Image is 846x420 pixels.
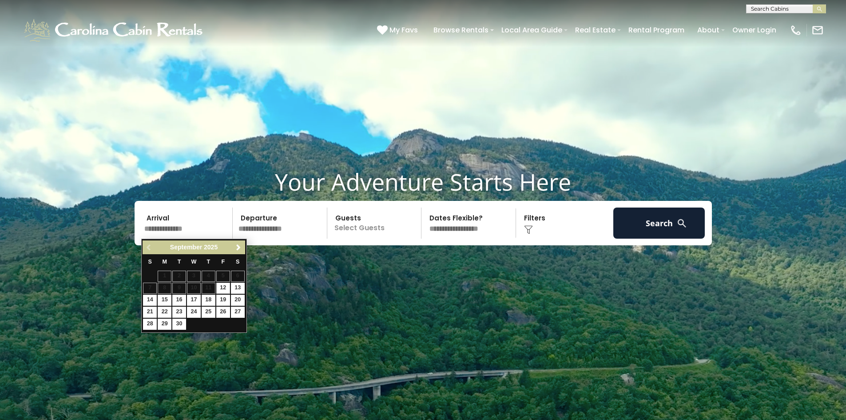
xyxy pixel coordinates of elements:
a: 26 [216,307,230,318]
img: mail-regular-white.png [811,24,824,36]
a: 20 [231,295,245,306]
span: Sunday [148,259,152,265]
a: My Favs [377,24,420,36]
span: Friday [221,259,225,265]
img: search-regular-white.png [676,218,687,229]
a: 25 [202,307,215,318]
span: 2025 [204,244,218,251]
h1: Your Adventure Starts Here [7,168,839,196]
span: Monday [162,259,167,265]
img: phone-regular-white.png [790,24,802,36]
span: Next [235,244,242,251]
span: Tuesday [178,259,181,265]
a: Owner Login [728,22,781,38]
a: Local Area Guide [497,22,567,38]
span: September [170,244,202,251]
span: Thursday [207,259,211,265]
a: 29 [158,319,171,330]
a: 27 [231,307,245,318]
a: 12 [216,283,230,294]
span: Saturday [236,259,239,265]
a: 22 [158,307,171,318]
button: Search [613,208,705,239]
a: 14 [143,295,157,306]
p: Select Guests [330,208,421,239]
img: filter--v1.png [524,225,533,234]
a: 23 [172,307,186,318]
a: 19 [216,295,230,306]
a: About [693,22,724,38]
a: 17 [187,295,201,306]
span: My Favs [389,24,418,36]
a: Real Estate [571,22,620,38]
a: 24 [187,307,201,318]
a: 28 [143,319,157,330]
a: 18 [202,295,215,306]
a: 16 [172,295,186,306]
a: 21 [143,307,157,318]
a: 13 [231,283,245,294]
a: Browse Rentals [429,22,493,38]
a: 30 [172,319,186,330]
a: 15 [158,295,171,306]
span: Wednesday [191,259,197,265]
img: White-1-1-2.png [22,17,207,44]
a: Next [233,242,244,253]
a: Rental Program [624,22,689,38]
